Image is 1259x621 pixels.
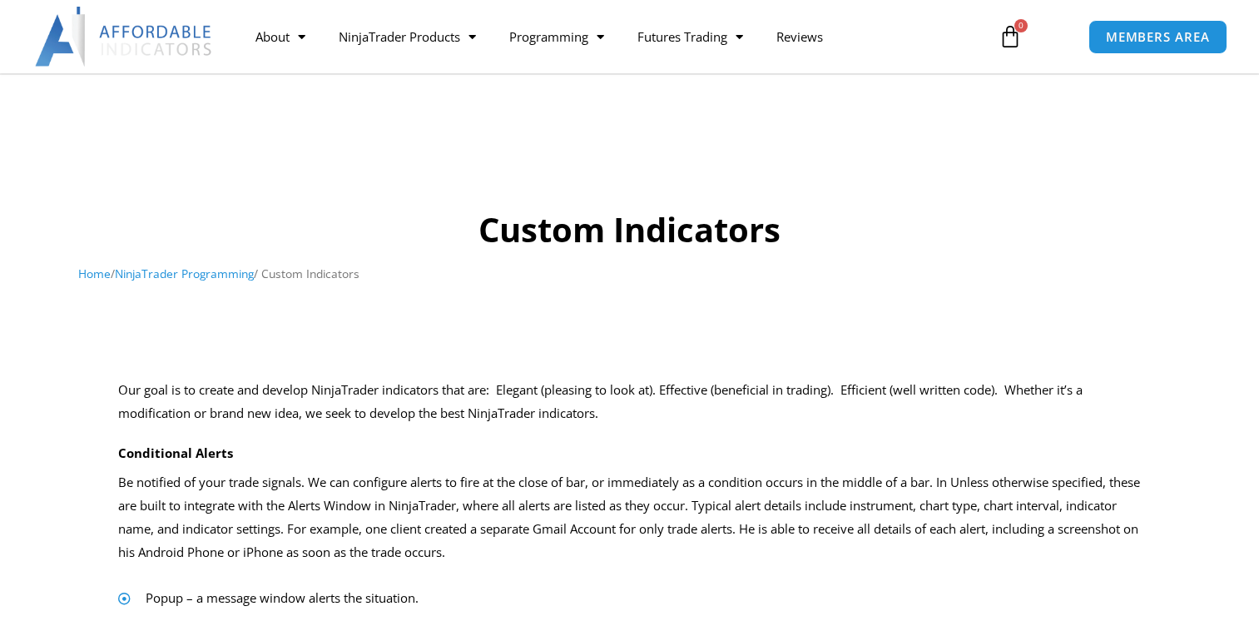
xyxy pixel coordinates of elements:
a: Programming [493,17,621,56]
a: Futures Trading [621,17,760,56]
strong: Conditional Alerts [118,445,233,461]
a: Reviews [760,17,840,56]
p: Be notified of your trade signals. We can configure alerts to fire at the close of bar, or immedi... [118,471,1142,564]
a: About [239,17,322,56]
a: NinjaTrader Products [322,17,493,56]
nav: Menu [239,17,982,56]
div: Our goal is to create and develop NinjaTrader indicators that are: Elegant (pleasing to look at).... [118,379,1142,425]
span: 0 [1014,19,1028,32]
a: 0 [974,12,1047,61]
a: NinjaTrader Programming [115,266,254,281]
a: MEMBERS AREA [1088,20,1227,54]
h1: Custom Indicators [78,206,1181,253]
span: Popup – a message window alerts the situation. [141,587,419,610]
a: Home [78,266,111,281]
span: MEMBERS AREA [1106,31,1210,43]
nav: Breadcrumb [78,263,1181,285]
img: LogoAI | Affordable Indicators – NinjaTrader [35,7,214,67]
